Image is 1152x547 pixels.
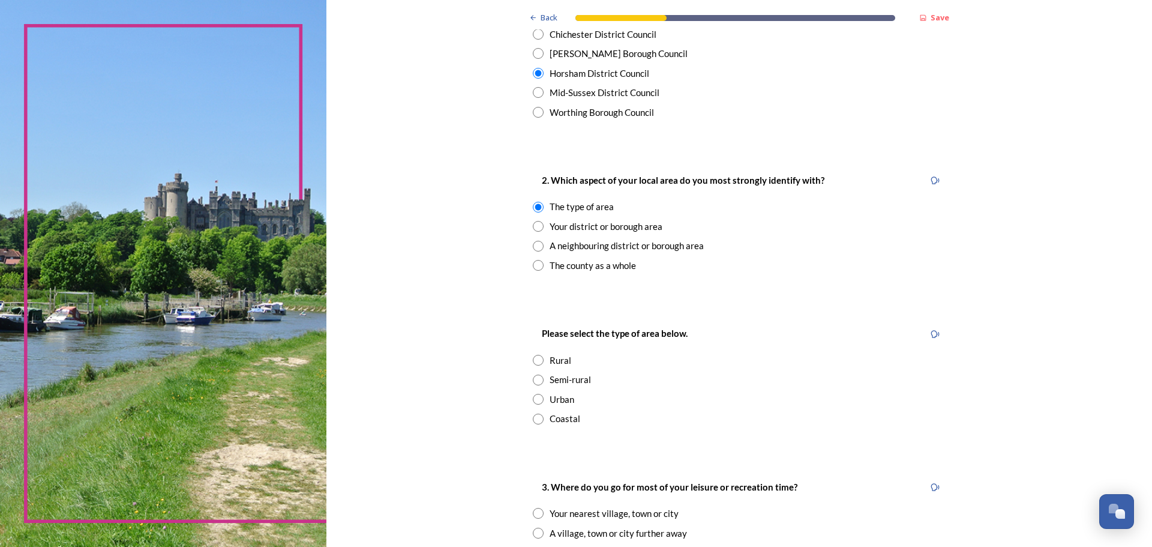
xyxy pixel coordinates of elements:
div: A neighbouring district or borough area [550,239,704,253]
div: Your nearest village, town or city [550,507,679,521]
div: A village, town or city further away [550,527,687,540]
div: Chichester District Council [550,28,656,41]
strong: Save [931,12,949,23]
div: Coastal [550,412,580,426]
div: Your district or borough area [550,220,662,234]
strong: Please select the type of area below. [542,328,688,339]
strong: 2. Which aspect of your local area do you most strongly identify with? [542,175,824,186]
strong: 3. Where do you go for most of your leisure or recreation time? [542,482,797,492]
div: Mid-Sussex District Council [550,86,659,100]
div: The type of area [550,200,614,214]
div: The county as a whole [550,259,636,273]
div: Worthing Borough Council [550,106,654,119]
div: Urban [550,393,574,406]
div: Rural [550,354,571,367]
div: Horsham District Council [550,67,649,80]
span: Back [541,12,557,23]
div: [PERSON_NAME] Borough Council [550,47,688,61]
button: Open Chat [1099,494,1134,529]
div: Semi-rural [550,373,591,387]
